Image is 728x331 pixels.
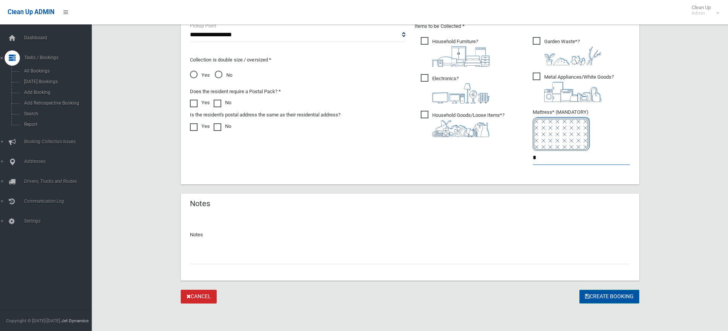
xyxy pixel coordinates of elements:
[22,218,97,224] span: Settings
[181,196,219,211] header: Notes
[22,90,91,95] span: Add Booking
[215,71,232,80] span: No
[533,109,630,151] span: Mattress* (MANDATORY)
[544,74,614,102] i: ?
[214,98,231,107] label: No
[432,120,490,137] img: b13cc3517677393f34c0a387616ef184.png
[22,68,91,74] span: All Bookings
[421,37,490,67] span: Household Furniture
[22,159,97,164] span: Addresses
[22,55,97,60] span: Tasks / Bookings
[432,112,504,137] i: ?
[22,35,97,40] span: Dashboard
[544,82,602,102] img: 36c1b0289cb1767239cdd3de9e694f19.png
[190,87,281,96] label: Does the resident require a Postal Pack? *
[22,100,91,106] span: Add Retrospective Booking
[22,179,97,184] span: Drivers, Trucks and Routes
[190,110,340,119] label: Is the resident's postal address the same as their residential address?
[544,39,602,65] i: ?
[432,76,490,103] i: ?
[432,39,490,67] i: ?
[190,98,210,107] label: Yes
[421,111,504,137] span: Household Goods/Loose Items*
[22,199,97,204] span: Communication Log
[214,122,231,131] label: No
[22,122,91,127] span: Report
[533,37,602,65] span: Garden Waste*
[190,122,210,131] label: Yes
[579,290,639,304] button: Create Booking
[688,5,718,16] span: Clean Up
[22,139,97,144] span: Booking Collection Issues
[544,46,602,65] img: 4fd8a5c772b2c999c83690221e5242e0.png
[692,10,711,16] small: Admin
[61,318,89,323] strong: Jet Dynamics
[22,111,91,116] span: Search
[533,73,614,102] span: Metal Appliances/White Goods
[190,71,210,80] span: Yes
[190,55,405,65] p: Collection is double size / oversized *
[432,46,490,67] img: aa9efdbe659d29b613fca23ba79d85cb.png
[421,74,490,103] span: Electronics
[533,117,590,151] img: e7408bece873d2c1783593a074e5cb2f.png
[190,230,630,239] p: Notes
[415,22,630,31] p: Items to be Collected *
[6,318,60,323] span: Copyright © [DATE]-[DATE]
[22,79,91,84] span: [DATE] Bookings
[432,83,490,103] img: 394712a680b73dbc3d2a6a3a7ffe5a07.png
[181,290,217,304] a: Cancel
[8,8,54,16] span: Clean Up ADMIN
